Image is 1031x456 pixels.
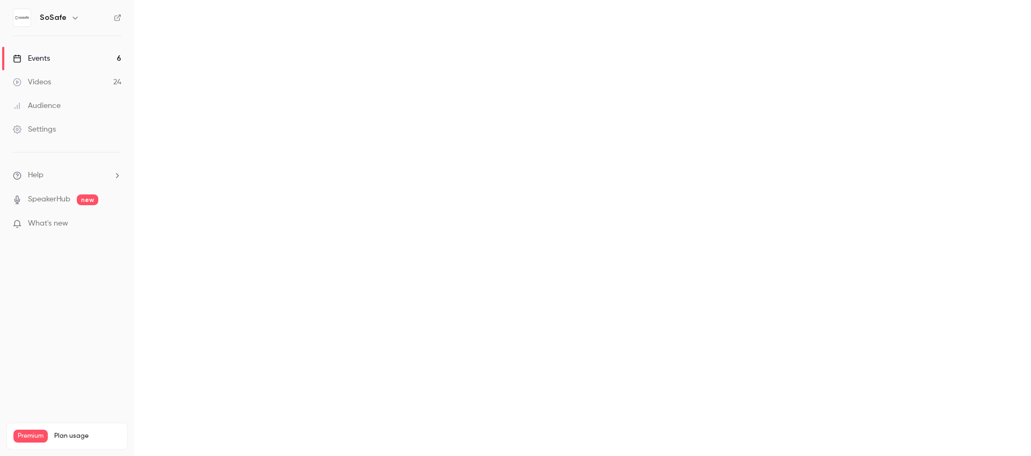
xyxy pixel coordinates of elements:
a: SpeakerHub [28,194,70,205]
li: help-dropdown-opener [13,170,121,181]
div: Settings [13,124,56,135]
span: What's new [28,218,68,229]
div: Events [13,53,50,64]
h6: SoSafe [40,12,67,23]
span: Help [28,170,43,181]
div: Audience [13,100,61,111]
img: SoSafe [13,9,31,26]
span: Plan usage [54,432,121,440]
iframe: Noticeable Trigger [108,219,121,229]
span: Premium [13,430,48,443]
div: Videos [13,77,51,88]
span: new [77,194,98,205]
